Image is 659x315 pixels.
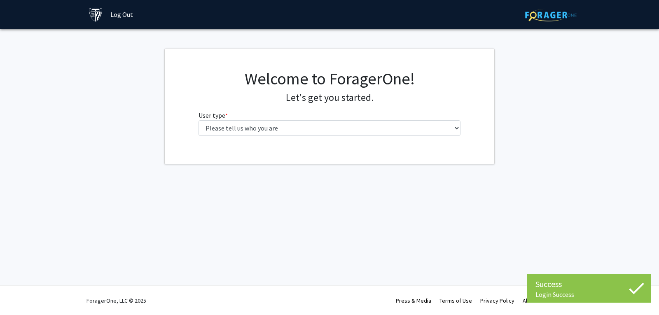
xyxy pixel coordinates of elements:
h1: Welcome to ForagerOne! [199,69,461,89]
a: Privacy Policy [480,297,514,304]
img: Johns Hopkins University Logo [89,7,103,22]
div: ForagerOne, LLC © 2025 [86,286,146,315]
div: Success [535,278,643,290]
img: ForagerOne Logo [525,9,577,21]
label: User type [199,110,228,120]
a: Terms of Use [439,297,472,304]
div: Login Success [535,290,643,299]
a: Press & Media [396,297,431,304]
a: About [523,297,537,304]
h4: Let's get you started. [199,92,461,104]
